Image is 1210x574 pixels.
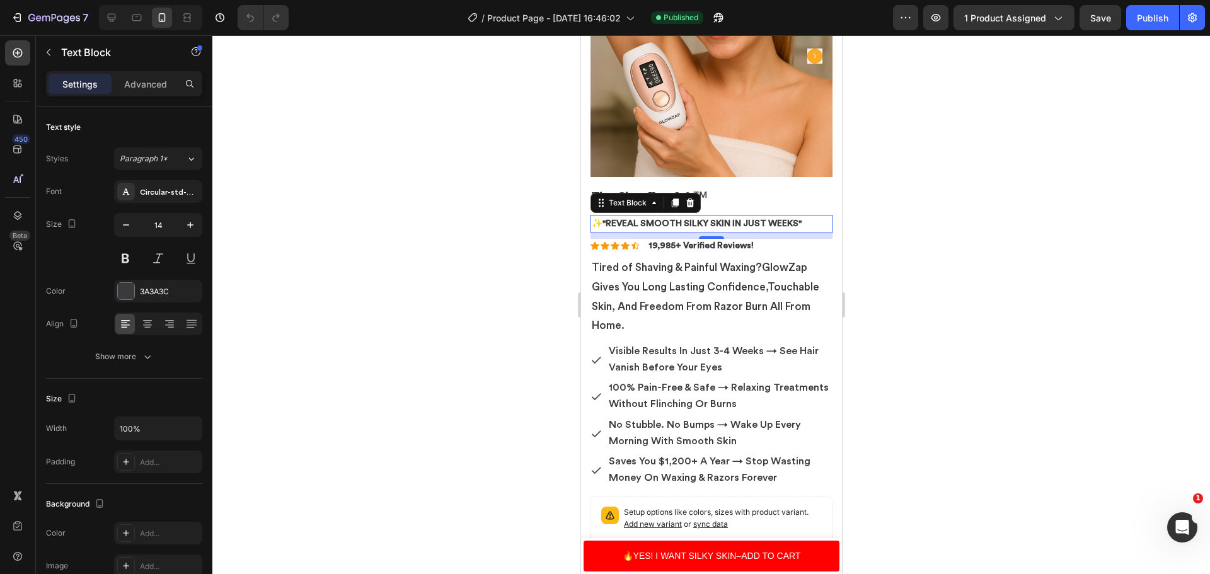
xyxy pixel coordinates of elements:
div: Undo/Redo [238,5,289,30]
div: Beta [9,231,30,241]
div: Add... [140,561,199,572]
div: 3A3A3C [140,286,199,297]
iframe: Intercom live chat [1167,512,1197,542]
div: Publish [1137,11,1168,25]
button: Paragraph 1* [114,147,202,170]
div: Image [46,560,68,571]
div: 450 [12,134,30,144]
button: Publish [1126,5,1179,30]
div: Align [46,316,81,333]
div: Show more [95,350,154,363]
div: Size [46,391,79,408]
p: Advanced [124,77,167,91]
span: 1 [1193,493,1203,503]
button: 7 [5,5,94,30]
div: Size [46,216,79,233]
span: Save [1090,13,1111,23]
div: Color [46,285,66,297]
button: Save [1080,5,1121,30]
div: Color [46,527,66,539]
p: Settings [62,77,98,91]
button: Show more [46,345,202,368]
div: Add... [140,457,199,468]
div: Circular-std-medium-500 [140,187,199,198]
div: Font [46,186,62,197]
span: Published [664,12,698,23]
div: Background [46,496,107,513]
div: Add... [140,528,199,539]
span: / [481,11,485,25]
p: 7 [83,10,88,25]
span: Paragraph 1* [120,153,168,164]
p: Text Block [61,45,168,60]
iframe: Design area [581,35,842,574]
input: Auto [115,417,202,440]
span: 1 product assigned [964,11,1046,25]
span: Product Page - [DATE] 16:46:02 [487,11,621,25]
div: Width [46,423,67,434]
button: 1 product assigned [954,5,1075,30]
div: Styles [46,153,68,164]
div: Padding [46,456,75,468]
div: Text style [46,122,81,133]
